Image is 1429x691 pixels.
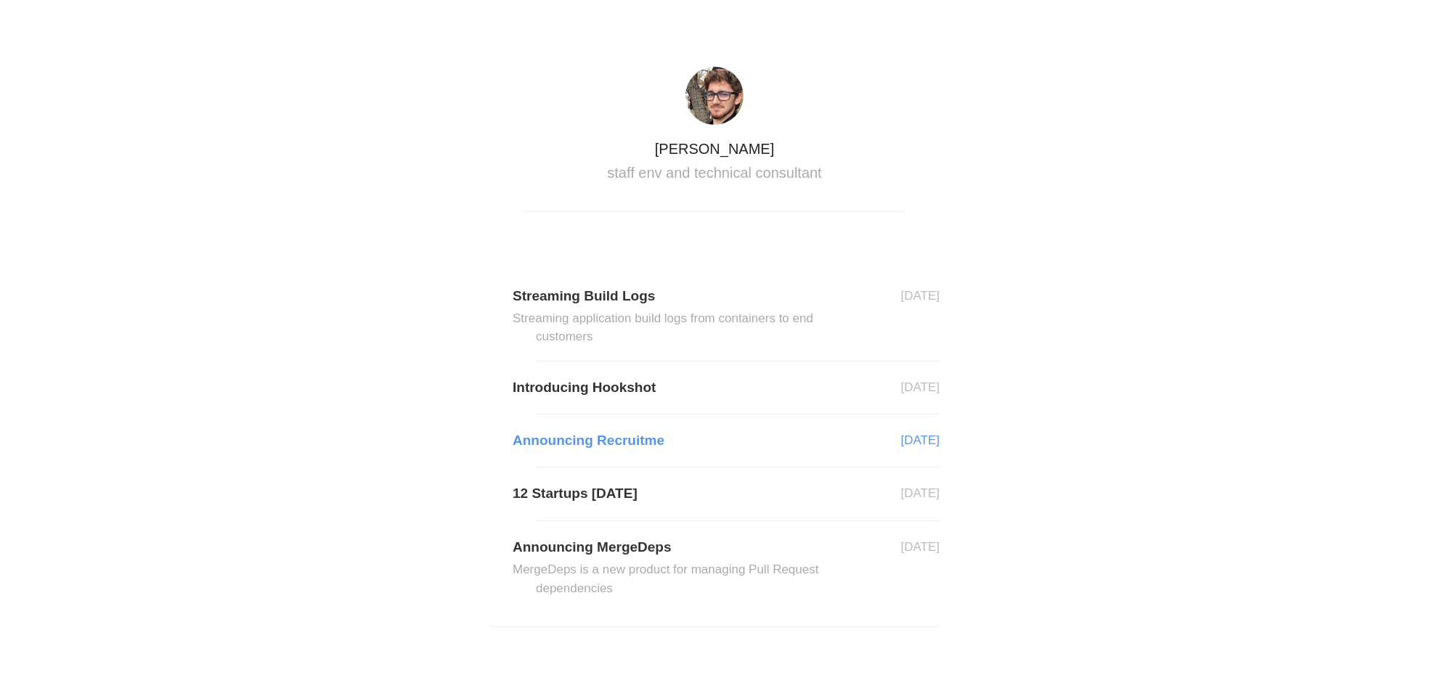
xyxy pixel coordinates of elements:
[536,285,940,346] a: Streaming Build LogsStreaming application build logs from containers to end customers
[924,483,940,505] aside: [DATE]
[536,429,940,452] a: Announcing Recruitme
[924,430,940,452] aside: [DATE]
[536,560,826,597] h2: MergeDeps is a new product for managing Pull Request dependencies
[924,536,940,559] aside: [DATE]
[526,163,903,182] h2: staff env and technical consultant
[536,536,940,597] a: Announcing MergeDepsMergeDeps is a new product for managing Pull Request dependencies
[536,309,826,346] h2: Streaming application build logs from containers to end customers
[924,377,940,399] aside: [DATE]
[536,376,940,399] a: Introducing Hookshot
[536,482,940,505] a: 12 Startups [DATE]
[685,67,744,125] img: avatar.jpg
[526,142,903,156] h1: [PERSON_NAME]
[924,285,940,308] aside: [DATE]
